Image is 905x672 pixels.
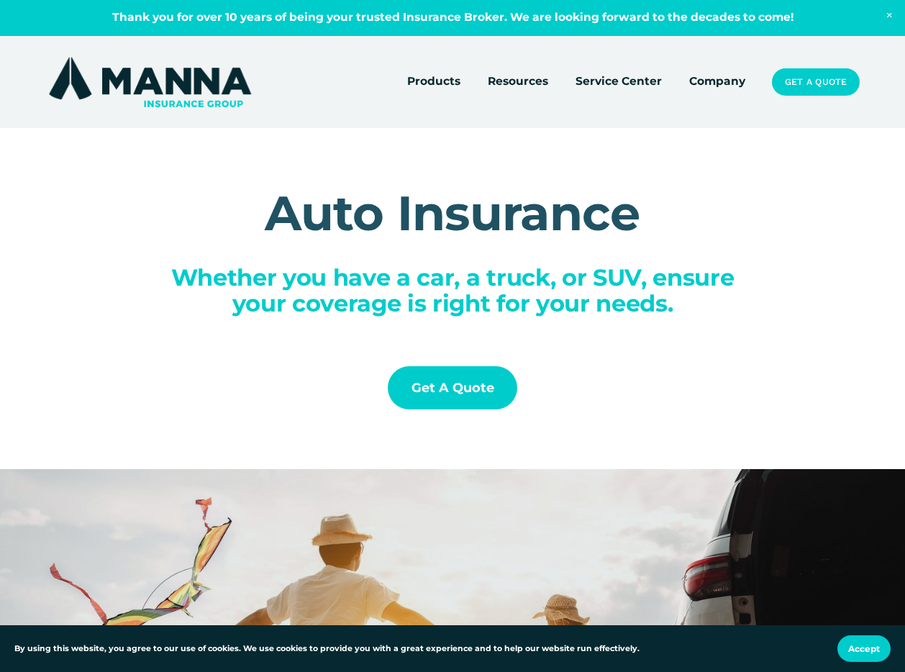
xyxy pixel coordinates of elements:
a: folder dropdown [488,72,548,92]
a: Service Center [576,72,662,92]
span: Accept [848,643,880,654]
span: Resources [488,73,548,91]
span: Whether you have a car, a truck, or SUV, ensure your coverage is right for your needs. [171,263,741,318]
span: Products [407,73,460,91]
button: Accept [837,635,891,662]
a: Get a Quote [388,366,517,409]
span: Auto Insurance [265,183,640,242]
a: folder dropdown [407,72,460,92]
img: Manna Insurance Group [45,54,255,110]
a: Company [689,72,745,92]
p: By using this website, you agree to our use of cookies. We use cookies to provide you with a grea... [14,643,640,655]
a: Get a Quote [772,68,860,95]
